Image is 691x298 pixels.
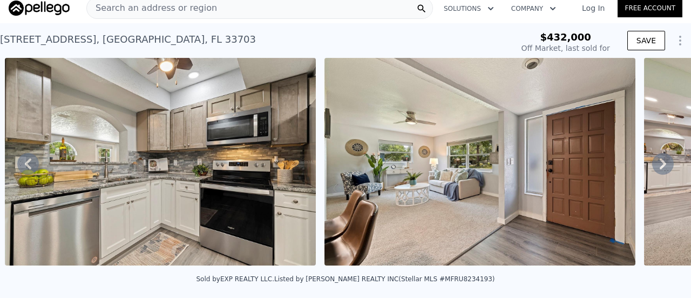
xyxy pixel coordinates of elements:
[627,31,665,50] button: SAVE
[324,58,635,266] img: Sale: 60357944 Parcel: 53503403
[521,43,610,54] div: Off Market, last sold for
[540,31,591,43] span: $432,000
[274,275,495,283] div: Listed by [PERSON_NAME] REALTY INC (Stellar MLS #MFRU8234193)
[569,3,618,14] a: Log In
[196,275,274,283] div: Sold by EXP REALTY LLC .
[669,30,691,51] button: Show Options
[9,1,70,16] img: Pellego
[87,2,217,15] span: Search an address or region
[5,58,316,266] img: Sale: 60357944 Parcel: 53503403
